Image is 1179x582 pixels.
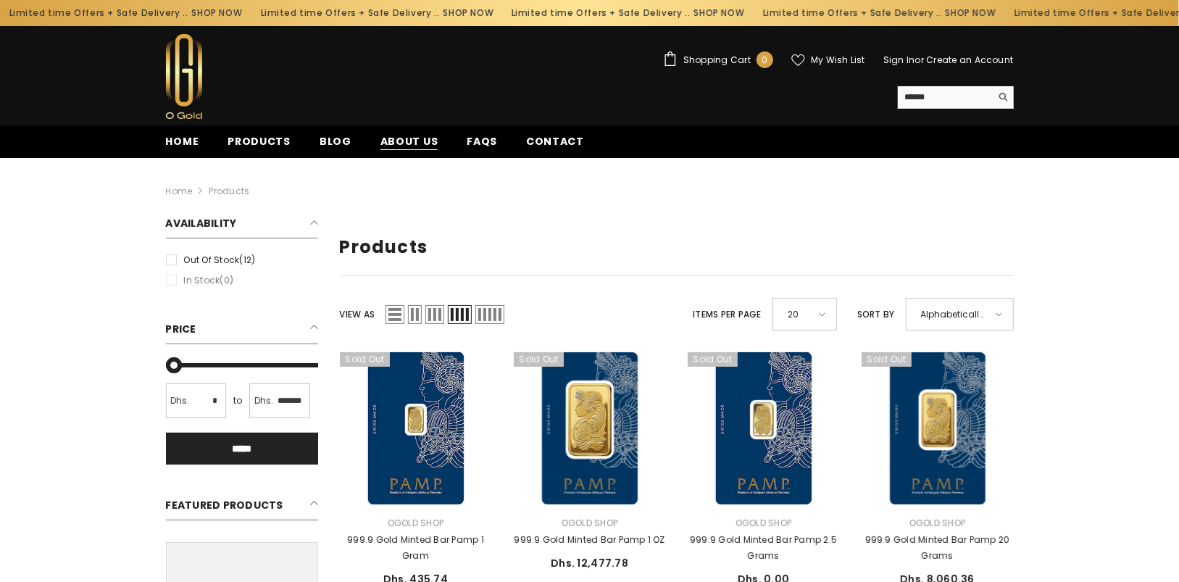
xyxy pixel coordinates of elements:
a: Ogold Shop [909,517,965,529]
label: Sort by [857,307,895,323]
a: Home [151,133,214,158]
div: 20 [772,298,837,331]
a: Ogold Shop [562,517,617,529]
a: Home [166,183,193,199]
a: Contact [512,133,599,158]
span: FAQs [467,134,497,149]
div: Limited time Offers + Safe Delivery .. [750,1,1001,25]
a: Ogold Shop [736,517,791,529]
span: Sold out [340,352,391,367]
span: Dhs. [254,393,274,409]
span: Grid 3 [425,305,444,324]
a: Ogold Shop [388,517,443,529]
span: Blog [320,134,351,149]
div: Alphabetically, A-Z [906,298,1014,331]
span: Sold out [514,352,564,367]
a: 999.9 Gold Minted Bar Pamp 2.5 Grams [688,532,840,564]
a: 999.9 Gold Minted Bar Pamp 1 Gram [340,532,492,564]
a: SHOP NOW [691,5,741,21]
a: Products [209,185,249,197]
a: Sign In [883,54,915,66]
a: 999.9 Gold Minted Bar Pamp 1 Gram [340,352,492,504]
a: Create an Account [926,54,1013,66]
a: FAQs [452,133,512,158]
span: Sold out [688,352,738,367]
span: Grid 4 [448,305,472,324]
h2: Featured Products [166,494,318,520]
span: Grid 5 [475,305,504,324]
span: Dhs. 12,477.78 [551,556,628,570]
label: Items per page [693,307,761,323]
span: Shopping Cart [683,56,751,65]
a: 999.9 Gold Minted Bar Pamp 1 OZ [514,352,666,504]
a: Blog [305,133,366,158]
a: SHOP NOW [188,5,239,21]
span: to [229,393,246,409]
span: Dhs. [170,393,190,409]
label: View as [340,307,375,323]
span: Sold out [862,352,912,367]
span: Home [166,134,199,149]
a: SHOP NOW [942,5,993,21]
a: 999.9 Gold Minted Bar Pamp 2.5 Grams [688,352,840,504]
label: Out of stock [166,252,318,268]
h1: Products [340,237,1014,258]
nav: breadcrumbs [166,158,1014,204]
span: Alphabetically, A-Z [921,304,986,325]
span: Grid 2 [408,305,422,324]
a: 999.9 Gold Minted Bar Pamp 20 Grams [862,352,1014,504]
a: SHOP NOW [439,5,490,21]
a: 999.9 Gold Minted Bar Pamp 1 OZ [514,532,666,548]
img: Ogold Shop [166,34,202,119]
span: My Wish List [811,56,865,65]
a: My Wish List [791,54,865,67]
div: Limited time Offers + Safe Delivery .. [248,1,499,25]
span: About us [380,134,438,149]
summary: Search [898,86,1014,109]
a: About us [366,133,453,158]
button: Search [991,86,1014,108]
a: Products [213,133,305,158]
span: List [386,305,404,324]
span: Price [166,322,196,336]
a: 999.9 Gold Minted Bar Pamp 20 Grams [862,532,1014,564]
span: 0 [762,52,768,68]
a: Shopping Cart [663,51,773,68]
span: Products [228,134,291,149]
span: Availability [166,216,237,230]
span: 20 [788,304,809,325]
div: Limited time Offers + Safe Delivery .. [499,1,751,25]
span: or [915,54,924,66]
span: Contact [526,134,584,149]
span: (12) [239,254,255,266]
